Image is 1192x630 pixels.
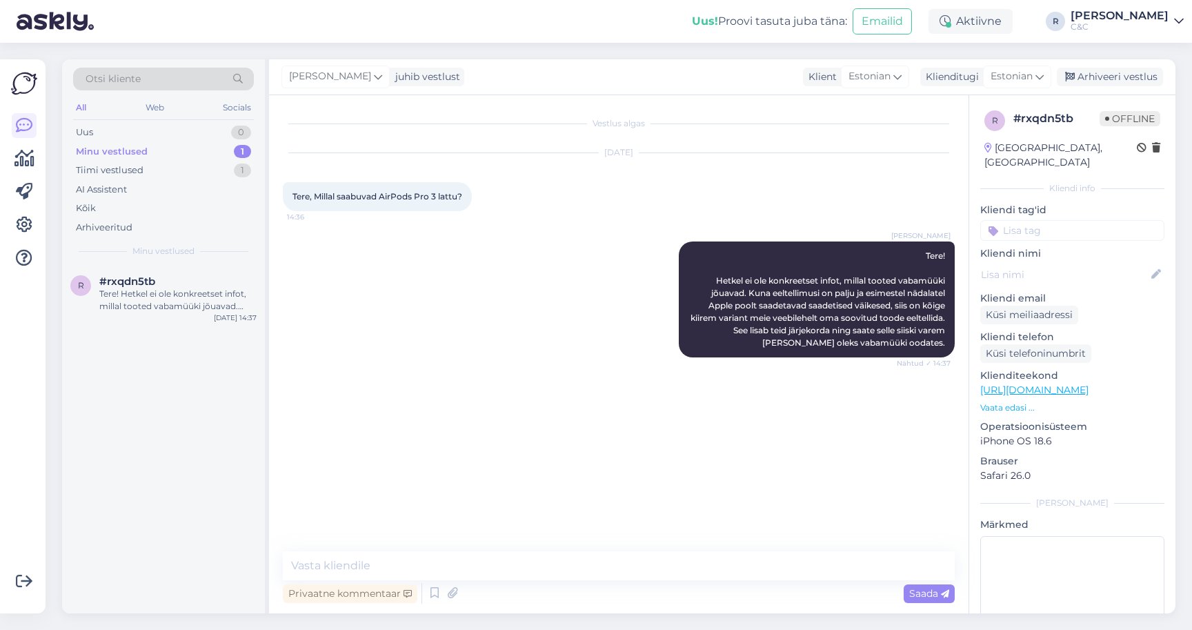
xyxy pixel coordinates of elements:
[76,164,143,177] div: Tiimi vestlused
[132,245,195,257] span: Minu vestlused
[920,70,979,84] div: Klienditugi
[99,275,155,288] span: #rxqdn5tb
[234,145,251,159] div: 1
[928,9,1013,34] div: Aktiivne
[234,164,251,177] div: 1
[1100,111,1160,126] span: Offline
[981,267,1149,282] input: Lisa nimi
[909,587,949,600] span: Saada
[390,70,460,84] div: juhib vestlust
[980,182,1164,195] div: Kliendi info
[897,358,951,368] span: Nähtud ✓ 14:37
[76,221,132,235] div: Arhiveeritud
[984,141,1137,170] div: [GEOGRAPHIC_DATA], [GEOGRAPHIC_DATA]
[289,69,371,84] span: [PERSON_NAME]
[78,280,84,291] span: r
[980,384,1089,396] a: [URL][DOMAIN_NAME]
[283,117,955,130] div: Vestlus algas
[980,402,1164,414] p: Vaata edasi ...
[980,497,1164,509] div: [PERSON_NAME]
[76,145,148,159] div: Minu vestlused
[980,469,1164,483] p: Safari 26.0
[231,126,251,139] div: 0
[76,126,93,139] div: Uus
[76,201,96,215] div: Kõik
[980,203,1164,217] p: Kliendi tag'id
[76,183,127,197] div: AI Assistent
[283,146,955,159] div: [DATE]
[214,313,257,323] div: [DATE] 14:37
[891,230,951,241] span: [PERSON_NAME]
[86,72,141,86] span: Otsi kliente
[980,220,1164,241] input: Lisa tag
[287,212,339,222] span: 14:36
[803,70,837,84] div: Klient
[980,246,1164,261] p: Kliendi nimi
[1071,21,1169,32] div: C&C
[292,191,462,201] span: Tere, Millal saabuvad AirPods Pro 3 lattu?
[848,69,891,84] span: Estonian
[1057,68,1163,86] div: Arhiveeri vestlus
[283,584,417,603] div: Privaatne kommentaar
[980,291,1164,306] p: Kliendi email
[1071,10,1169,21] div: [PERSON_NAME]
[220,99,254,117] div: Socials
[143,99,167,117] div: Web
[980,518,1164,532] p: Märkmed
[980,344,1091,363] div: Küsi telefoninumbrit
[692,14,718,28] b: Uus!
[853,8,912,35] button: Emailid
[980,330,1164,344] p: Kliendi telefon
[980,420,1164,434] p: Operatsioonisüsteem
[991,69,1033,84] span: Estonian
[1046,12,1065,31] div: R
[992,115,998,126] span: r
[73,99,89,117] div: All
[980,368,1164,383] p: Klienditeekond
[980,306,1078,324] div: Küsi meiliaadressi
[11,70,37,97] img: Askly Logo
[1071,10,1184,32] a: [PERSON_NAME]C&C
[692,13,847,30] div: Proovi tasuta juba täna:
[980,454,1164,469] p: Brauser
[1013,110,1100,127] div: # rxqdn5tb
[99,288,257,313] div: Tere! Hetkel ei ole konkreetset infot, millal tooted vabamüüki jõuavad. Kuna eeltellimusi on palj...
[980,434,1164,449] p: iPhone OS 18.6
